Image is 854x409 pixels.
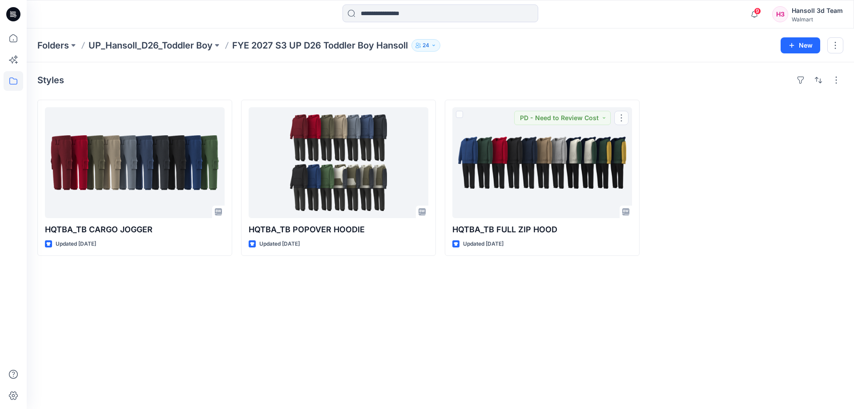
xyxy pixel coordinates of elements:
p: Updated [DATE] [56,239,96,249]
div: Walmart [792,16,843,23]
h4: Styles [37,75,64,85]
p: HQTBA_TB FULL ZIP HOOD [452,223,632,236]
p: 24 [423,40,429,50]
a: HQTBA_TB FULL ZIP HOOD [452,107,632,218]
p: FYE 2027 S3 UP D26 Toddler Boy Hansoll [232,39,408,52]
a: HQTBA_TB POPOVER HOODIE [249,107,428,218]
a: Folders [37,39,69,52]
div: H3 [772,6,788,22]
a: HQTBA_TB CARGO JOGGER [45,107,225,218]
p: Updated [DATE] [463,239,504,249]
button: New [781,37,820,53]
p: Updated [DATE] [259,239,300,249]
p: HQTBA_TB CARGO JOGGER [45,223,225,236]
div: Hansoll 3d Team [792,5,843,16]
p: HQTBA_TB POPOVER HOODIE [249,223,428,236]
span: 9 [754,8,761,15]
a: UP_Hansoll_D26_Toddler Boy [89,39,213,52]
button: 24 [411,39,440,52]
